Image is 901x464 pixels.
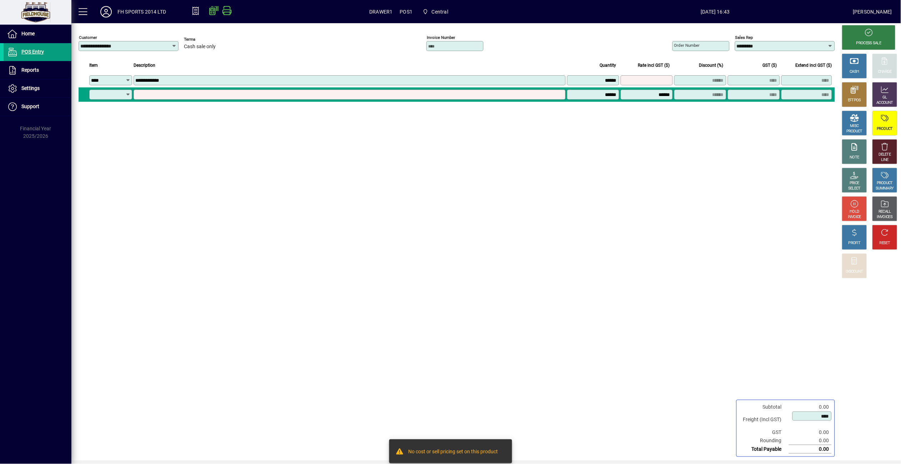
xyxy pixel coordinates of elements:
[427,35,455,40] mat-label: Invoice number
[796,61,832,69] span: Extend incl GST ($)
[578,6,853,17] span: [DATE] 16:43
[881,157,889,163] div: LINE
[638,61,670,69] span: Rate incl GST ($)
[846,129,862,134] div: PRODUCT
[850,69,859,75] div: CASH
[856,41,881,46] div: PROCESS SALE
[878,69,892,75] div: CHARGE
[420,5,451,18] span: Central
[877,100,893,106] div: ACCOUNT
[849,186,861,191] div: SELECT
[117,6,166,17] div: FH SPORTS 2014 LTD
[408,448,498,457] div: No cost or sell pricing set on this product
[740,411,789,428] td: Freight (Incl GST)
[789,403,832,411] td: 0.00
[79,35,97,40] mat-label: Customer
[4,80,71,97] a: Settings
[877,215,892,220] div: INVOICES
[850,209,859,215] div: HOLD
[740,445,789,454] td: Total Payable
[740,428,789,437] td: GST
[740,403,789,411] td: Subtotal
[853,6,892,17] div: [PERSON_NAME]
[846,269,863,274] div: DISCOUNT
[21,49,44,55] span: POS Entry
[4,61,71,79] a: Reports
[849,241,861,246] div: PROFIT
[789,445,832,454] td: 0.00
[877,126,893,132] div: PRODUCT
[880,241,890,246] div: RESET
[95,5,117,18] button: Profile
[879,209,891,215] div: RECALL
[400,6,413,17] span: POS1
[184,37,227,42] span: Terms
[850,123,859,129] div: MISC
[848,98,861,103] div: EFTPOS
[432,6,448,17] span: Central
[21,104,39,109] span: Support
[369,6,392,17] span: DRAWER1
[21,85,40,91] span: Settings
[879,152,891,157] div: DELETE
[850,181,860,186] div: PRICE
[600,61,616,69] span: Quantity
[674,43,700,48] mat-label: Order number
[876,186,894,191] div: SUMMARY
[21,31,35,36] span: Home
[735,35,753,40] mat-label: Sales rep
[883,95,887,100] div: GL
[4,25,71,43] a: Home
[699,61,724,69] span: Discount (%)
[184,44,216,50] span: Cash sale only
[789,437,832,445] td: 0.00
[848,215,861,220] div: INVOICE
[4,98,71,116] a: Support
[763,61,777,69] span: GST ($)
[789,428,832,437] td: 0.00
[740,437,789,445] td: Rounding
[850,155,859,160] div: NOTE
[21,67,39,73] span: Reports
[134,61,155,69] span: Description
[89,61,98,69] span: Item
[877,181,893,186] div: PRODUCT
